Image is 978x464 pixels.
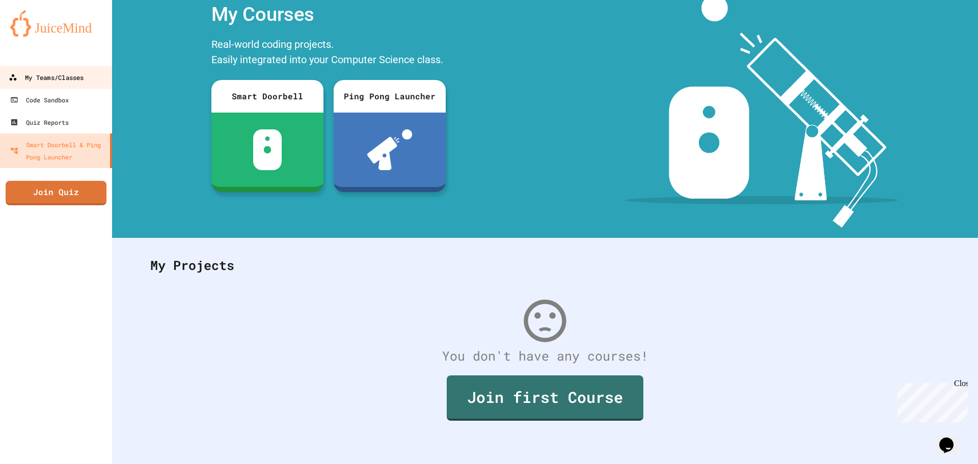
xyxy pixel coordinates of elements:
img: sdb-white.svg [253,129,282,170]
div: Real-world coding projects. Easily integrated into your Computer Science class. [206,34,451,72]
iframe: chat widget [893,379,968,422]
div: Chat with us now!Close [4,4,70,65]
div: Ping Pong Launcher [334,80,446,113]
div: Smart Doorbell & Ping Pong Launcher [10,139,106,163]
img: ppl-with-ball.png [367,129,413,170]
div: Quiz Reports [10,116,69,128]
div: Smart Doorbell [211,80,323,113]
div: You don't have any courses! [140,346,950,366]
div: Code Sandbox [10,94,69,106]
a: Join Quiz [6,181,106,205]
a: Join first Course [447,375,643,421]
div: My Projects [140,245,950,285]
iframe: chat widget [935,423,968,454]
img: logo-orange.svg [10,10,102,37]
div: My Teams/Classes [9,71,84,84]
